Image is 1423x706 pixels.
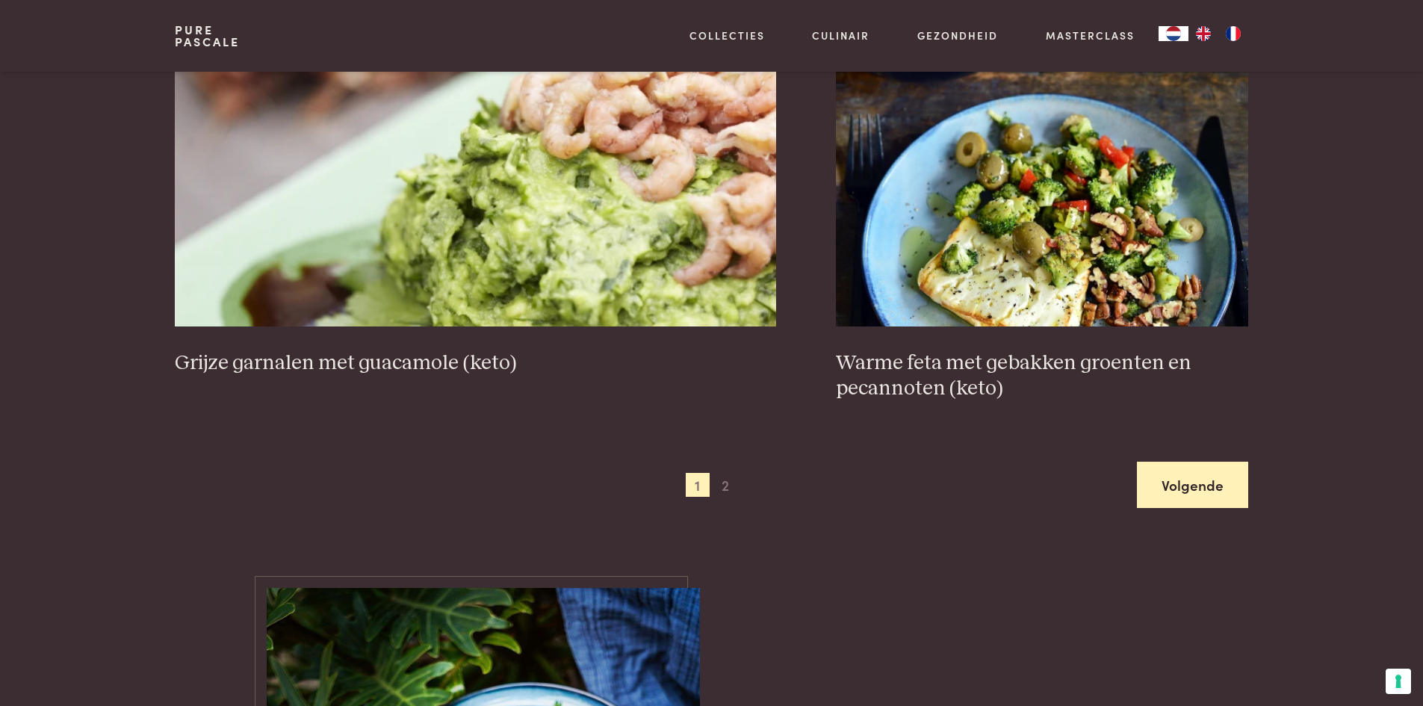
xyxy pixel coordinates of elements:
span: 1 [686,473,710,497]
a: Culinair [812,28,869,43]
img: Warme feta met gebakken groenten en pecannoten (keto) [836,28,1248,326]
aside: Language selected: Nederlands [1159,26,1248,41]
a: EN [1188,26,1218,41]
ul: Language list [1188,26,1248,41]
img: Grijze garnalen met guacamole (keto) [175,28,776,326]
div: Language [1159,26,1188,41]
a: Masterclass [1046,28,1135,43]
a: Warme feta met gebakken groenten en pecannoten (keto) Warme feta met gebakken groenten en pecanno... [836,28,1248,402]
h3: Grijze garnalen met guacamole (keto) [175,350,776,377]
a: Gezondheid [917,28,998,43]
a: Volgende [1137,462,1248,509]
h3: Warme feta met gebakken groenten en pecannoten (keto) [836,350,1248,402]
a: Grijze garnalen met guacamole (keto) Grijze garnalen met guacamole (keto) [175,28,776,376]
a: FR [1218,26,1248,41]
span: 2 [713,473,737,497]
button: Uw voorkeuren voor toestemming voor trackingtechnologieën [1386,669,1411,694]
a: PurePascale [175,24,240,48]
a: NL [1159,26,1188,41]
a: Collecties [689,28,765,43]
